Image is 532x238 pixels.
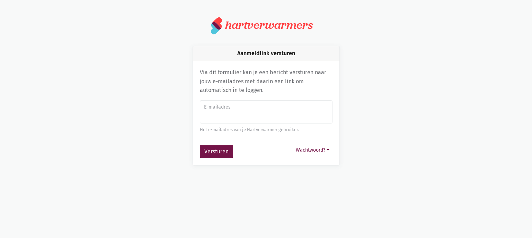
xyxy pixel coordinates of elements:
p: Via dit formulier kan je een bericht versturen naar jouw e-mailadres met daarin een link om autom... [200,68,332,95]
div: Aanmeldlink versturen [193,46,339,61]
div: hartverwarmers [225,19,313,32]
button: Versturen [200,145,233,159]
form: Aanmeldlink versturen [200,100,332,159]
img: logo.svg [211,17,222,35]
div: Het e-mailadres van je Hartverwarmer gebruiker. [200,126,332,133]
button: Wachtwoord? [293,145,332,155]
label: E-mailadres [204,103,328,111]
a: hartverwarmers [211,17,321,35]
